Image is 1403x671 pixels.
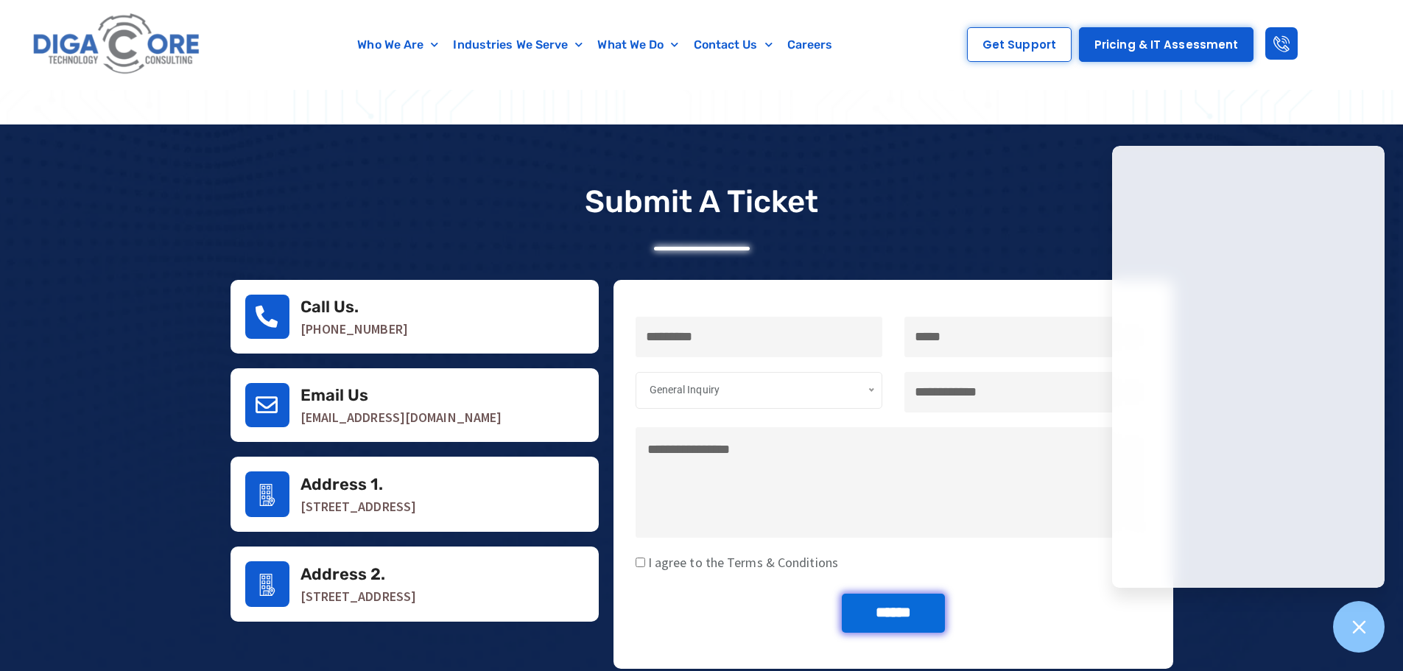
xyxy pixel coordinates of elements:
[982,39,1056,50] span: Get Support
[300,564,386,584] a: Address 2.
[645,554,838,571] span: I agree to the Terms & Conditions
[276,28,915,62] nav: Menu
[636,317,1151,658] form: Contact form
[245,471,289,517] a: Address 1.
[300,474,384,494] a: Address 1.
[300,499,584,514] p: [STREET_ADDRESS]
[636,558,645,567] input: I agree to the Terms & Conditions
[1079,27,1253,62] a: Pricing & IT Assessment
[300,322,584,337] p: [PHONE_NUMBER]
[650,384,720,396] span: General Inquiry
[300,589,584,604] p: [STREET_ADDRESS]
[590,28,686,62] a: What We Do
[245,561,289,607] a: Address 2.
[300,297,359,317] a: Call Us.
[446,28,590,62] a: Industries We Serve
[1112,146,1385,588] iframe: Chatgenie Messenger
[245,295,289,339] a: Call Us.
[967,27,1072,62] a: Get Support
[585,183,819,220] p: Submit a Ticket
[686,28,780,62] a: Contact Us
[245,383,289,427] a: Email Us
[300,385,369,405] a: Email Us
[780,28,840,62] a: Careers
[300,410,584,425] p: [EMAIL_ADDRESS][DOMAIN_NAME]
[29,7,205,82] img: Digacore logo 1
[350,28,446,62] a: Who We Are
[1094,39,1238,50] span: Pricing & IT Assessment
